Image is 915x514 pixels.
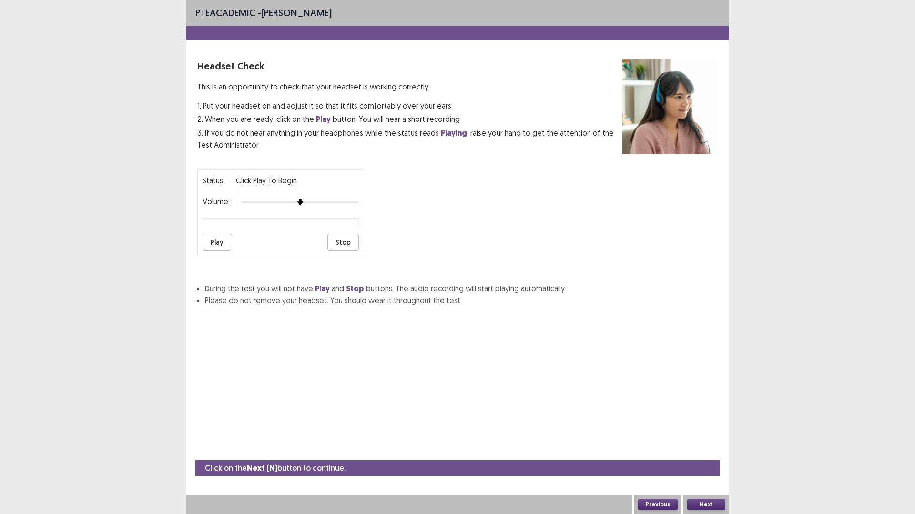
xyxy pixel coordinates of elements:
p: - [PERSON_NAME] [195,6,332,20]
button: Play [203,234,231,251]
button: Next [687,499,725,510]
p: Status: [203,175,224,186]
strong: Next (N) [247,463,277,473]
p: Volume: [203,196,230,207]
p: This is an opportunity to check that your headset is working correctly. [197,81,622,92]
img: headset test [622,59,718,154]
strong: Play [315,284,330,294]
p: 1. Put your headset on and adjust it so that it fits comfortably over your ears [197,100,622,111]
strong: Stop [346,284,364,294]
p: 3. If you do not hear anything in your headphones while the status reads , raise your hand to get... [197,127,622,150]
strong: Playing [441,128,467,138]
button: Stop [327,234,359,251]
p: Click on the button to continue. [205,462,346,474]
img: arrow-thumb [297,199,304,206]
li: Please do not remove your headset. You should wear it throughout the test [205,295,718,306]
p: Headset Check [197,59,622,73]
p: 2. When you are ready, click on the button. You will hear a short recording [197,113,622,125]
li: During the test you will not have and buttons. The audio recording will start playing automatically [205,283,718,295]
span: PTE academic [195,7,255,19]
button: Previous [638,499,678,510]
p: Click Play to Begin [236,175,297,186]
strong: Play [316,114,331,124]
